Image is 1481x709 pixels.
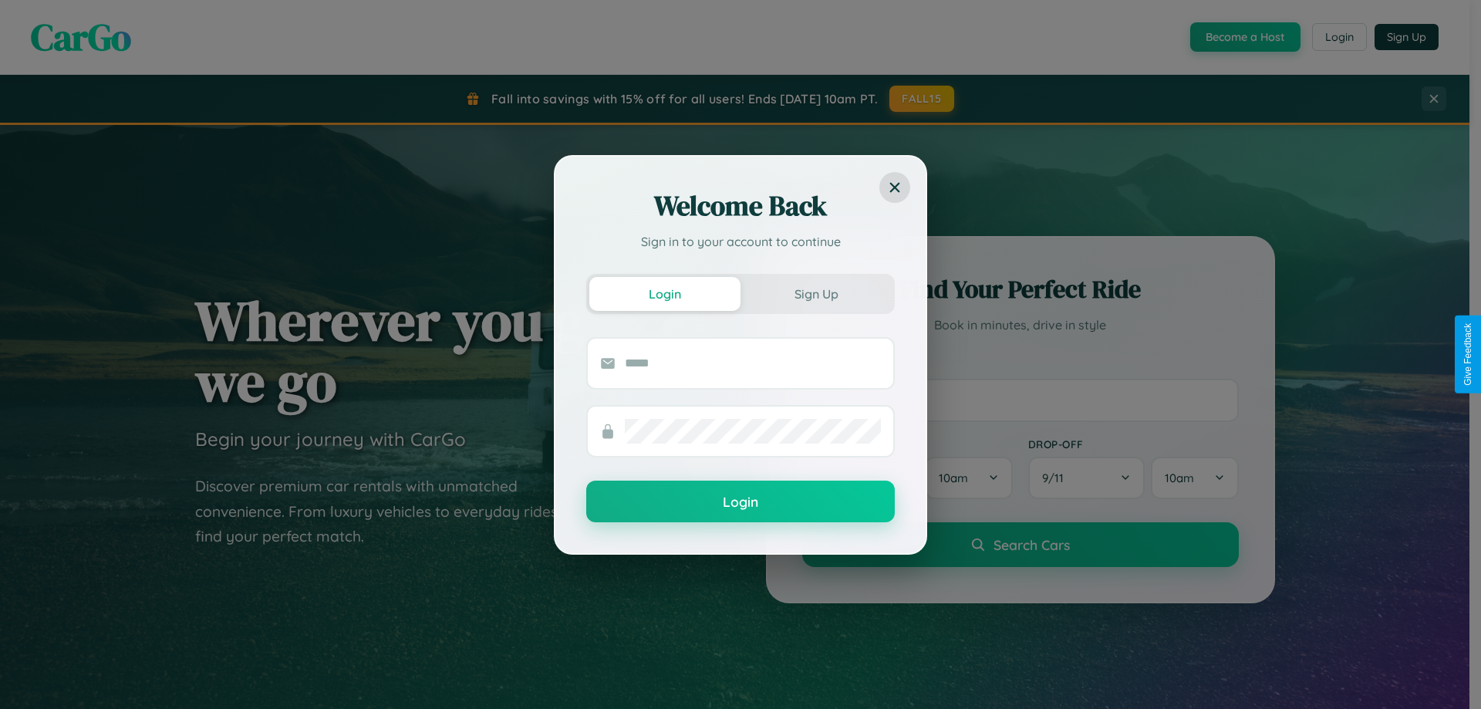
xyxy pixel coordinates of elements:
[586,232,895,251] p: Sign in to your account to continue
[586,187,895,225] h2: Welcome Back
[586,481,895,522] button: Login
[740,277,892,311] button: Sign Up
[1462,323,1473,386] div: Give Feedback
[589,277,740,311] button: Login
